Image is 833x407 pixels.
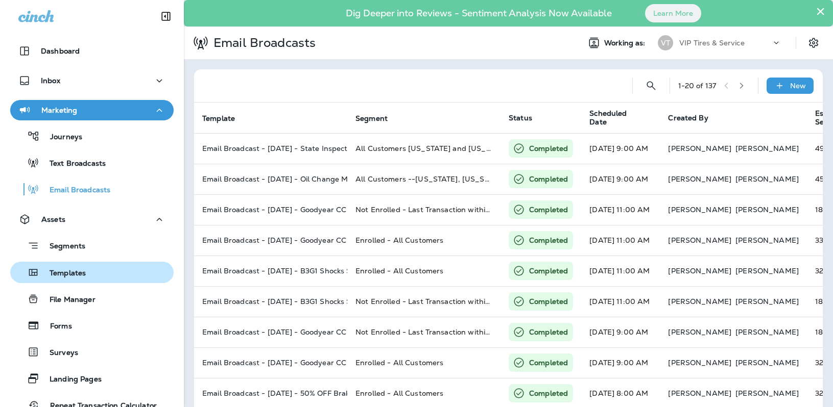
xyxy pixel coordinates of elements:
button: Marketing [10,100,174,120]
p: [PERSON_NAME] [668,359,731,367]
p: [PERSON_NAME] [668,236,731,244]
span: Enrolled - All Customers [355,236,443,245]
span: Segment [355,114,401,123]
span: Status [509,113,532,122]
p: Segments [39,242,85,252]
p: Assets [41,215,65,223]
p: Email Broadcast - Sept 8 2025 - B3G1 Shocks Struts - Not Enrolled [202,297,339,306]
p: [PERSON_NAME] [668,389,731,397]
button: Assets [10,209,174,230]
p: Completed [529,296,568,307]
p: [PERSON_NAME] [668,328,731,336]
span: Not Enrolled - Last Transaction within X days [355,327,515,337]
p: [PERSON_NAME] [668,267,731,275]
p: Inbox [41,77,60,85]
p: [PERSON_NAME] [735,175,799,183]
button: Settings [804,34,823,52]
p: Marketing [41,106,77,114]
span: Template [202,114,235,123]
button: Templates [10,262,174,283]
p: [PERSON_NAME] [735,144,799,152]
p: Dashboard [41,47,80,55]
p: Email Broadcast - Sept 23 2025 - State Inspections - ME, VT [202,144,339,152]
td: [DATE] 9:00 AM [581,317,660,347]
p: Email Broadcast - Aug 25 2025 - 50% OFF Brake Pads - Enrolled [202,389,339,397]
p: Email Broadcast - Sept 15 2025 - Goodyear CC B3G1 and Financing - Enrolled [202,236,339,244]
p: File Manager [39,295,96,305]
td: [DATE] 9:00 AM [581,133,660,164]
p: [PERSON_NAME] [668,206,731,214]
p: Email Broadcast - Sept 8 2025 - B3G1 Shocks Struts - Enrolled [202,267,339,275]
p: New [790,82,806,90]
span: Scheduled Date [589,109,642,126]
button: File Manager [10,288,174,310]
td: [DATE] 11:00 AM [581,225,660,256]
td: [DATE] 11:00 AM [581,256,660,286]
p: Journeys [40,133,82,142]
p: Email Broadcasts [209,35,316,50]
span: Created By [668,113,708,122]
button: Text Broadcasts [10,152,174,173]
p: Templates [39,269,86,278]
span: Enrolled - All Customers [355,266,443,275]
p: Email Broadcast - Sept 15 2025 - Goodyear CC B3G1 and Financing - Not Enrolled [202,206,339,214]
td: [DATE] 11:00 AM [581,194,660,225]
p: Text Broadcasts [39,159,106,169]
td: [DATE] 9:00 AM [581,164,660,194]
span: All Customers --New Hampshire, Massachusetts, and Connecticut [355,174,567,184]
button: Forms [10,315,174,336]
p: Completed [529,174,568,184]
p: [PERSON_NAME] [735,328,799,336]
span: All Customers Maine and Vermont [355,144,511,153]
td: [DATE] 9:00 AM [581,347,660,378]
button: Dashboard [10,41,174,61]
p: Email Broadcast - Sept 2 2025 - Goodyear CC B3G1 and Financing - Not Enrolled [202,328,339,336]
button: Search Email Broadcasts [641,75,661,96]
button: Segments [10,235,174,257]
p: Email Broadcast - Sept 2 2025 - Goodyear CC B3G1 and Financing - Enrolled [202,359,339,367]
p: Completed [529,358,568,368]
p: Dig Deeper into Reviews - Sentiment Analysis Now Available [316,12,641,15]
p: [PERSON_NAME] [668,144,731,152]
span: Enrolled - All Customers [355,358,443,367]
p: [PERSON_NAME] [735,389,799,397]
span: Working as: [604,39,648,47]
p: [PERSON_NAME] [735,206,799,214]
p: Completed [529,266,568,276]
button: Inbox [10,70,174,91]
p: Completed [529,205,568,215]
p: Surveys [39,348,78,358]
button: Learn More [645,4,701,22]
p: Email Broadcast - Sept 23 2025 - Oil Change Maint - NH, MA, CT [202,175,339,183]
span: Scheduled Date [589,109,656,126]
p: Completed [529,143,568,154]
p: [PERSON_NAME] [668,175,731,183]
p: [PERSON_NAME] [735,267,799,275]
p: [PERSON_NAME] [735,359,799,367]
p: Email Broadcasts [39,186,110,195]
button: Close [816,3,825,19]
p: [PERSON_NAME] [735,236,799,244]
td: [DATE] 11:00 AM [581,286,660,317]
button: Landing Pages [10,368,174,389]
p: Landing Pages [39,375,102,385]
span: Segment [355,114,388,123]
button: Email Broadcasts [10,179,174,200]
span: Template [202,114,248,123]
p: Forms [40,322,72,332]
div: 1 - 20 of 137 [678,82,717,90]
span: Not Enrolled - Last Transaction within X days [355,205,515,214]
p: VIP Tires & Service [679,39,745,47]
p: [PERSON_NAME] [735,297,799,306]
span: Not Enrolled - Last Transaction within X days [355,297,515,306]
p: Completed [529,235,568,245]
p: Completed [529,388,568,398]
div: VT [658,35,673,50]
button: Collapse Sidebar [152,6,180,27]
button: Journeys [10,125,174,147]
p: Completed [529,327,568,337]
button: Surveys [10,341,174,363]
span: Enrolled - All Customers [355,389,443,398]
p: [PERSON_NAME] [668,297,731,306]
